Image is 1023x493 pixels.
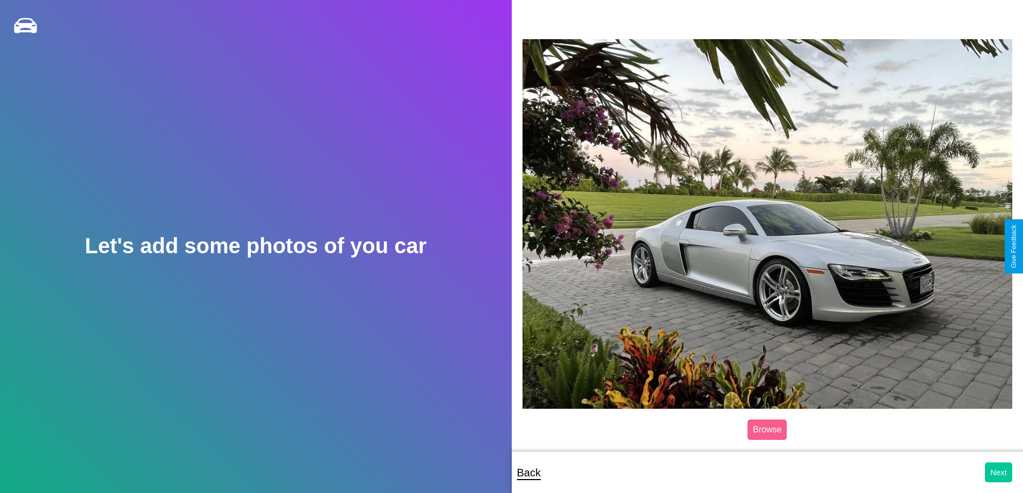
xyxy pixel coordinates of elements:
[748,420,787,440] label: Browse
[985,462,1012,482] button: Next
[1010,225,1018,268] div: Give Feedback
[85,234,426,258] h2: Let's add some photos of you car
[523,39,1013,408] img: posted
[517,463,541,482] p: Back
